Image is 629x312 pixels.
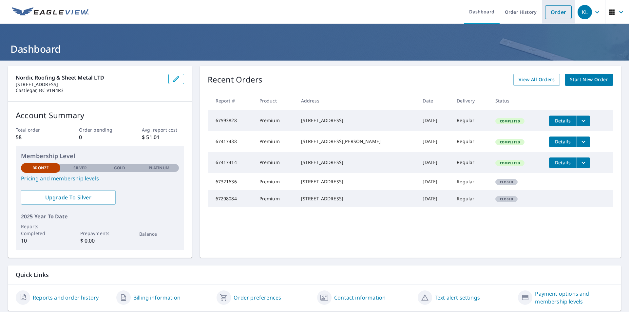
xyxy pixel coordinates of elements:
td: [DATE] [417,152,451,173]
span: Details [553,159,573,166]
a: Payment options and membership levels [535,290,613,305]
p: [STREET_ADDRESS] [16,82,163,87]
td: Regular [451,190,490,207]
p: Balance [139,230,179,237]
p: Order pending [79,126,121,133]
p: Quick Links [16,271,613,279]
a: Pricing and membership levels [21,174,179,182]
p: Bronze [32,165,49,171]
th: Date [417,91,451,110]
p: Total order [16,126,58,133]
div: [STREET_ADDRESS] [301,117,412,124]
p: $ 0.00 [80,237,120,245]
th: Product [254,91,296,110]
td: Regular [451,173,490,190]
p: Avg. report cost [142,126,184,133]
a: Start New Order [565,74,613,86]
p: $ 51.01 [142,133,184,141]
th: Address [296,91,418,110]
div: [STREET_ADDRESS] [301,159,412,166]
p: Reports Completed [21,223,60,237]
td: Premium [254,110,296,131]
p: Nordic Roofing & Sheet Metal LTD [16,74,163,82]
h1: Dashboard [8,42,621,56]
button: filesDropdownBtn-67417414 [577,157,590,168]
span: Completed [496,161,524,165]
div: [STREET_ADDRESS] [301,178,412,185]
td: Premium [254,131,296,152]
td: 67593828 [208,110,254,131]
a: Order preferences [234,294,281,302]
td: Premium [254,173,296,190]
span: Details [553,118,573,124]
p: Recent Orders [208,74,263,86]
p: Castlegar, BC V1N4R3 [16,87,163,93]
td: 67417438 [208,131,254,152]
p: 58 [16,133,58,141]
td: Premium [254,190,296,207]
div: [STREET_ADDRESS] [301,195,412,202]
td: [DATE] [417,131,451,152]
span: Details [553,138,573,145]
th: Delivery [451,91,490,110]
button: detailsBtn-67593828 [549,116,577,126]
img: EV Logo [12,7,89,17]
td: [DATE] [417,173,451,190]
p: Prepayments [80,230,120,237]
p: 0 [79,133,121,141]
p: Account Summary [16,109,184,121]
a: Contact information [334,294,386,302]
td: Regular [451,152,490,173]
td: 67298084 [208,190,254,207]
span: Completed [496,140,524,144]
a: Billing information [133,294,181,302]
span: Closed [496,180,517,184]
a: Text alert settings [435,294,480,302]
p: 10 [21,237,60,245]
button: detailsBtn-67417414 [549,157,577,168]
span: Completed [496,119,524,123]
a: View All Orders [513,74,560,86]
button: filesDropdownBtn-67417438 [577,137,590,147]
td: [DATE] [417,190,451,207]
span: Closed [496,197,517,201]
div: KL [578,5,592,19]
td: 67417414 [208,152,254,173]
span: Upgrade To Silver [26,194,110,201]
div: [STREET_ADDRESS][PERSON_NAME] [301,138,412,145]
td: 67321636 [208,173,254,190]
th: Status [490,91,544,110]
th: Report # [208,91,254,110]
p: Gold [114,165,125,171]
button: detailsBtn-67417438 [549,137,577,147]
td: Regular [451,110,490,131]
a: Upgrade To Silver [21,190,116,205]
td: Regular [451,131,490,152]
p: Silver [73,165,87,171]
span: View All Orders [519,76,555,84]
p: Platinum [149,165,169,171]
td: [DATE] [417,110,451,131]
a: Reports and order history [33,294,99,302]
span: Start New Order [570,76,608,84]
a: Order [545,5,572,19]
td: Premium [254,152,296,173]
p: Membership Level [21,152,179,160]
button: filesDropdownBtn-67593828 [577,116,590,126]
p: 2025 Year To Date [21,212,179,220]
